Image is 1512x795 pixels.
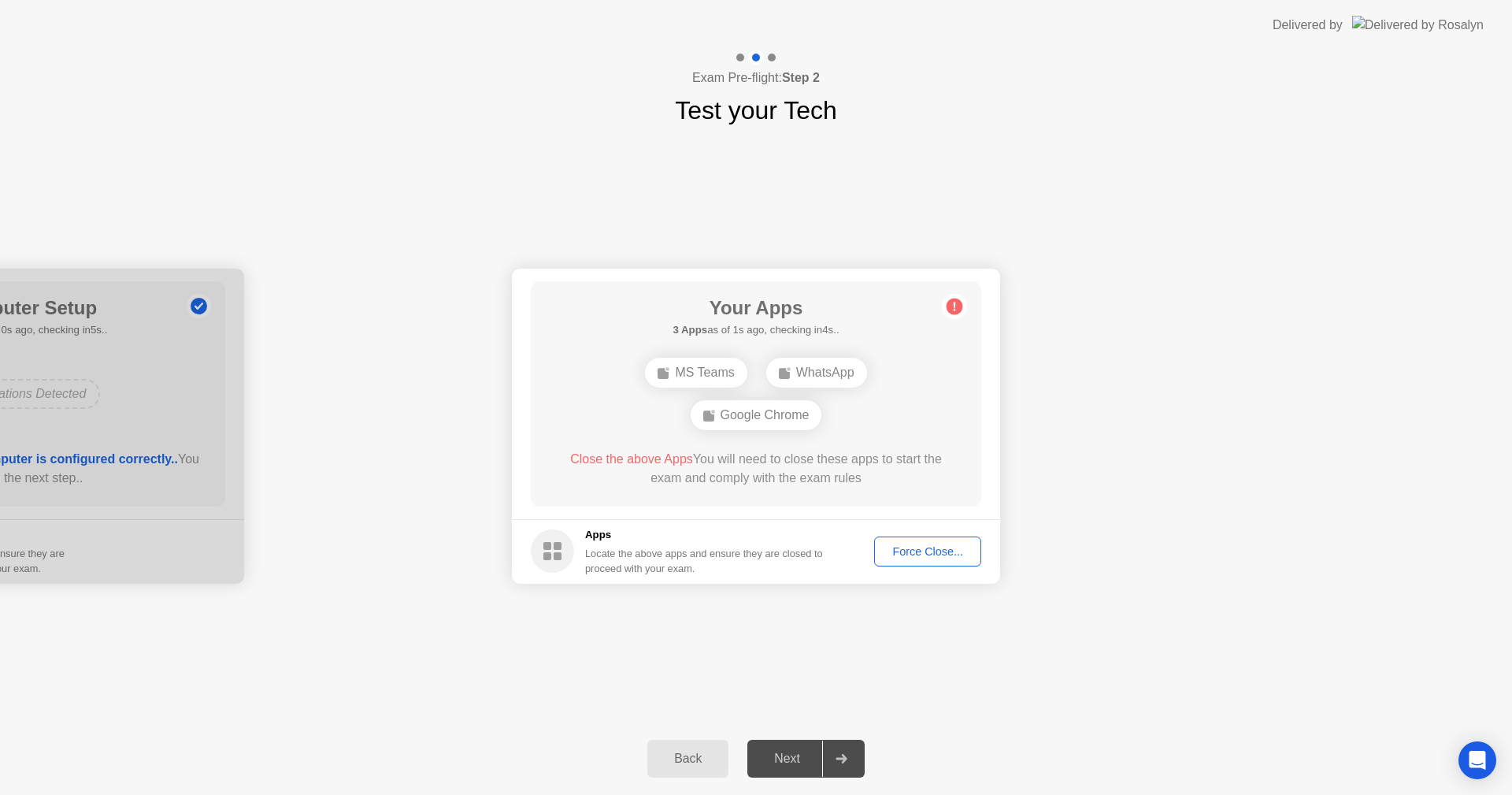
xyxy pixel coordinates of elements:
h5: as of 1s ago, checking in4s.. [673,322,839,338]
div: Back [652,752,724,766]
b: Step 2 [782,71,820,84]
div: Open Intercom Messenger [1458,741,1496,779]
div: You will need to close these apps to start the exam and comply with the exam rules [554,450,959,488]
div: Force Close... [880,545,976,558]
button: Back [647,740,728,778]
h5: Apps [585,527,824,543]
img: Delivered by Rosalyn [1352,16,1484,34]
button: Next [747,740,865,778]
div: Google Chrome [691,400,822,430]
div: Delivered by [1273,16,1343,35]
h1: Test your Tech [675,91,837,129]
span: Close the above Apps [570,452,693,466]
div: WhatsApp [766,358,867,388]
b: 3 Apps [673,324,707,336]
div: Locate the above apps and ensure they are closed to proceed with your exam. [585,546,824,576]
h1: Your Apps [673,294,839,322]
div: MS Teams [645,358,747,388]
h4: Exam Pre-flight: [692,69,820,87]
div: Next [752,752,822,766]
button: Force Close... [874,537,981,567]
